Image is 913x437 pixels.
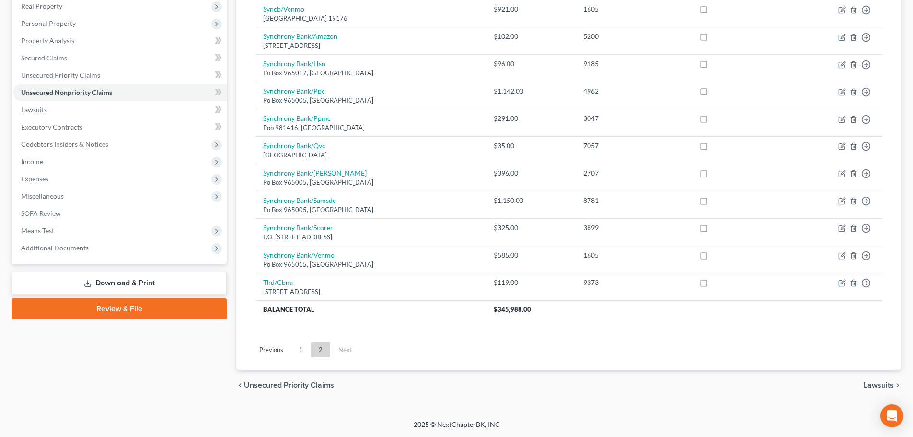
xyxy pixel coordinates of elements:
[21,36,74,45] span: Property Analysis
[21,140,108,148] span: Codebtors Insiders & Notices
[263,178,478,187] div: Po Box 965005, [GEOGRAPHIC_DATA]
[263,205,478,214] div: Po Box 965005, [GEOGRAPHIC_DATA]
[583,86,684,96] div: 4962
[236,381,334,389] button: chevron_left Unsecured Priority Claims
[12,298,227,319] a: Review & File
[13,118,227,136] a: Executory Contracts
[291,342,311,357] a: 1
[21,54,67,62] span: Secured Claims
[236,381,244,389] i: chevron_left
[880,404,903,427] div: Open Intercom Messenger
[583,59,684,69] div: 9185
[864,381,901,389] button: Lawsuits chevron_right
[494,86,568,96] div: $1,142.00
[21,123,82,131] span: Executory Contracts
[21,226,54,235] span: Means Test
[263,251,335,259] a: Synchrony Bank/Venmo
[583,250,684,260] div: 1605
[263,151,478,160] div: [GEOGRAPHIC_DATA]
[21,19,76,27] span: Personal Property
[263,287,478,296] div: [STREET_ADDRESS]
[494,4,568,14] div: $921.00
[255,301,486,318] th: Balance Total
[494,32,568,41] div: $102.00
[12,272,227,295] a: Download & Print
[244,381,334,389] span: Unsecured Priority Claims
[494,306,531,313] span: $345,988.00
[21,209,61,217] span: SOFA Review
[13,101,227,118] a: Lawsuits
[263,142,325,150] a: Synchrony Bank/Qvc
[263,224,333,232] a: Synchrony Bank/Scorer
[263,32,337,40] a: Synchrony Bank/Amazon
[494,250,568,260] div: $585.00
[263,123,478,132] div: Pob 981416, [GEOGRAPHIC_DATA]
[184,420,730,437] div: 2025 © NextChapterBK, INC
[263,196,336,204] a: Synchrony Bank/Samsdc
[263,14,478,23] div: [GEOGRAPHIC_DATA] 19176
[21,88,112,96] span: Unsecured Nonpriority Claims
[311,342,330,357] a: 2
[263,41,478,50] div: [STREET_ADDRESS]
[583,114,684,123] div: 3047
[13,67,227,84] a: Unsecured Priority Claims
[21,2,62,10] span: Real Property
[494,141,568,151] div: $35.00
[13,205,227,222] a: SOFA Review
[263,96,478,105] div: Po Box 965005, [GEOGRAPHIC_DATA]
[21,175,48,183] span: Expenses
[494,278,568,287] div: $119.00
[263,87,325,95] a: Synchrony Bank/Ppc
[263,278,293,286] a: Thd/Cbna
[13,49,227,67] a: Secured Claims
[263,69,478,78] div: Po Box 965017, [GEOGRAPHIC_DATA]
[494,223,568,233] div: $325.00
[21,244,89,252] span: Additional Documents
[583,278,684,287] div: 9373
[263,233,478,242] div: P.O. [STREET_ADDRESS]
[263,260,478,269] div: Po Box 965015, [GEOGRAPHIC_DATA]
[263,5,304,13] a: Syncb/Venmo
[494,59,568,69] div: $96.00
[494,196,568,205] div: $1,150.00
[583,32,684,41] div: 5200
[21,157,43,165] span: Income
[494,168,568,178] div: $396.00
[263,59,325,68] a: Synchrony Bank/Hsn
[21,106,47,114] span: Lawsuits
[583,196,684,205] div: 8781
[583,141,684,151] div: 7057
[263,169,367,177] a: Synchrony Bank/[PERSON_NAME]
[864,381,894,389] span: Lawsuits
[583,4,684,14] div: 1605
[494,114,568,123] div: $291.00
[21,71,100,79] span: Unsecured Priority Claims
[13,32,227,49] a: Property Analysis
[894,381,901,389] i: chevron_right
[263,114,331,122] a: Synchrony Bank/Ppmc
[583,168,684,178] div: 2707
[583,223,684,233] div: 3899
[13,84,227,101] a: Unsecured Nonpriority Claims
[252,342,291,357] a: Previous
[21,192,64,200] span: Miscellaneous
